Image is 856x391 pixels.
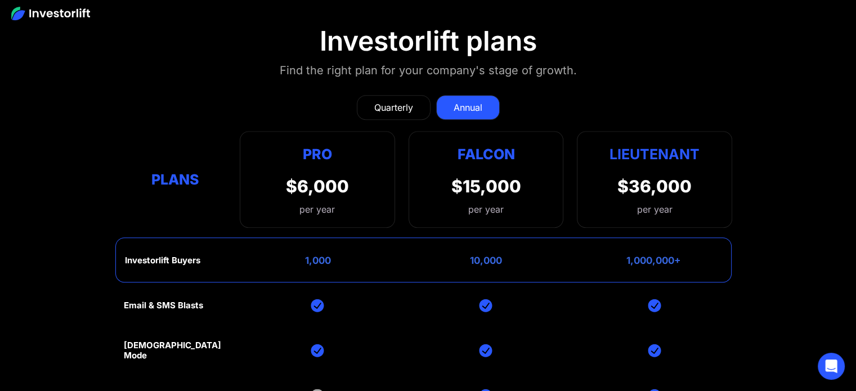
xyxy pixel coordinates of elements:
div: per year [637,203,673,216]
div: Investorlift plans [320,25,537,57]
div: Open Intercom Messenger [818,353,845,380]
div: 10,000 [470,255,502,266]
div: Quarterly [374,101,413,114]
div: per year [286,203,349,216]
div: Pro [286,143,349,165]
div: 1,000,000+ [626,255,681,266]
div: [DEMOGRAPHIC_DATA] Mode [124,340,226,361]
div: $36,000 [617,176,692,196]
div: Find the right plan for your company's stage of growth. [280,61,577,79]
div: Investorlift Buyers [125,255,200,266]
div: Falcon [457,143,514,165]
div: $15,000 [451,176,521,196]
div: Email & SMS Blasts [124,300,203,311]
strong: Lieutenant [609,146,700,163]
div: Annual [454,101,482,114]
div: Plans [124,169,226,191]
div: 1,000 [305,255,331,266]
div: per year [468,203,504,216]
div: $6,000 [286,176,349,196]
